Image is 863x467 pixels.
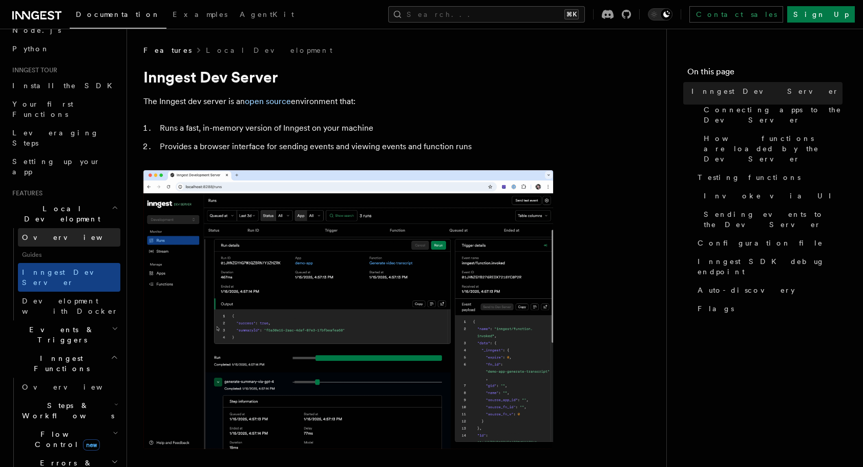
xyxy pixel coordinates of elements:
[18,292,120,320] a: Development with Docker
[143,45,192,55] span: Features
[8,320,120,349] button: Events & Triggers
[8,228,120,320] div: Local Development
[18,378,120,396] a: Overview
[18,263,120,292] a: Inngest Dev Server
[564,9,579,19] kbd: ⌘K
[18,396,120,425] button: Steps & Workflows
[698,172,801,182] span: Testing functions
[8,21,120,39] a: Node.js
[8,66,57,74] span: Inngest tour
[8,349,120,378] button: Inngest Functions
[143,94,553,109] p: The Inngest dev server is an environment that:
[22,268,110,287] span: Inngest Dev Server
[689,6,783,23] a: Contact sales
[8,324,112,345] span: Events & Triggers
[12,100,73,118] span: Your first Functions
[8,76,120,95] a: Install the SDK
[245,96,291,106] a: open source
[698,285,795,295] span: Auto-discovery
[8,152,120,181] a: Setting up your app
[8,204,112,224] span: Local Development
[8,124,120,152] a: Leveraging Steps
[12,129,99,147] span: Leveraging Steps
[687,66,843,82] h4: On this page
[693,281,843,299] a: Auto-discovery
[12,26,61,34] span: Node.js
[691,86,839,96] span: Inngest Dev Server
[12,45,50,53] span: Python
[687,82,843,100] a: Inngest Dev Server
[693,234,843,252] a: Configuration file
[8,199,120,228] button: Local Development
[8,39,120,58] a: Python
[234,3,300,28] a: AgentKit
[8,95,120,124] a: Your first Functions
[388,6,585,23] button: Search...⌘K
[704,105,843,125] span: Connecting apps to the Dev Server
[704,209,843,230] span: Sending events to the Dev Server
[76,10,160,18] span: Documentation
[22,233,128,241] span: Overview
[70,3,166,29] a: Documentation
[173,10,227,18] span: Examples
[206,45,332,55] a: Local Development
[787,6,855,23] a: Sign Up
[83,439,100,451] span: new
[698,238,823,248] span: Configuration file
[18,247,120,263] span: Guides
[12,157,100,176] span: Setting up your app
[12,82,118,90] span: Install the SDK
[22,297,118,315] span: Development with Docker
[704,191,840,201] span: Invoke via UI
[18,425,120,454] button: Flow Controlnew
[693,252,843,281] a: Inngest SDK debug endpoint
[157,139,553,154] li: Provides a browser interface for sending events and viewing events and function runs
[8,353,111,374] span: Inngest Functions
[693,299,843,318] a: Flags
[22,383,128,391] span: Overview
[698,303,734,314] span: Flags
[18,400,114,421] span: Steps & Workflows
[700,129,843,168] a: How functions are loaded by the Dev Server
[157,121,553,135] li: Runs a fast, in-memory version of Inngest on your machine
[704,133,843,164] span: How functions are loaded by the Dev Server
[18,228,120,247] a: Overview
[18,429,113,450] span: Flow Control
[648,8,672,21] button: Toggle dark mode
[693,168,843,187] a: Testing functions
[700,100,843,129] a: Connecting apps to the Dev Server
[240,10,294,18] span: AgentKit
[8,189,43,197] span: Features
[700,205,843,234] a: Sending events to the Dev Server
[166,3,234,28] a: Examples
[698,256,843,277] span: Inngest SDK debug endpoint
[143,68,553,86] h1: Inngest Dev Server
[143,170,553,449] img: Dev Server Demo
[700,187,843,205] a: Invoke via UI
